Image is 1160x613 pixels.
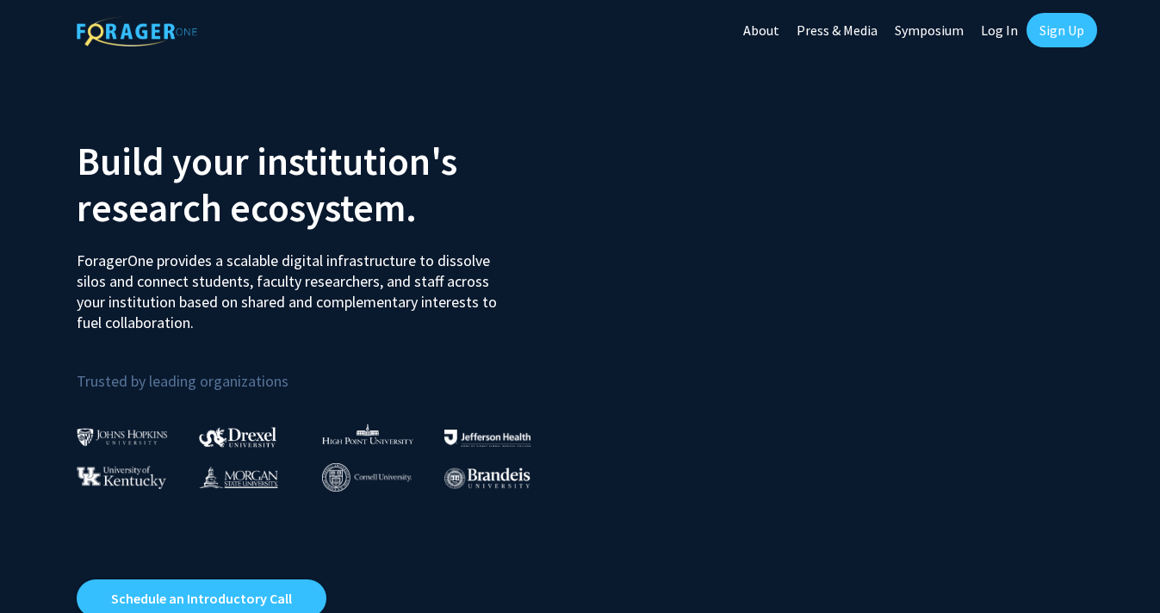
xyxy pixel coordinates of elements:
[1027,13,1097,47] a: Sign Up
[77,347,568,394] p: Trusted by leading organizations
[444,430,530,446] img: Thomas Jefferson University
[322,424,413,444] img: High Point University
[322,463,412,492] img: Cornell University
[77,428,168,446] img: Johns Hopkins University
[77,466,166,489] img: University of Kentucky
[77,138,568,231] h2: Build your institution's research ecosystem.
[199,466,278,488] img: Morgan State University
[77,238,509,333] p: ForagerOne provides a scalable digital infrastructure to dissolve silos and connect students, fac...
[444,467,530,489] img: Brandeis University
[77,16,197,46] img: ForagerOne Logo
[199,427,276,447] img: Drexel University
